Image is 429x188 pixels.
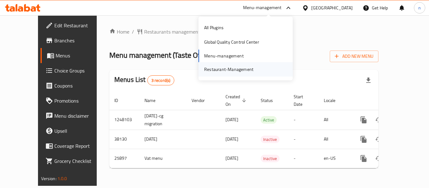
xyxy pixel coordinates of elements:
a: Promotions [41,93,110,108]
a: Menu disclaimer [41,108,110,123]
a: Coupons [41,78,110,93]
span: Menus [56,52,105,59]
td: - [289,110,319,130]
th: Actions [351,91,421,110]
span: [DATE] [225,115,238,124]
div: Restaurant-Management [204,66,253,73]
span: [DATE] [225,135,238,143]
div: Export file [361,73,376,88]
td: All [319,110,351,130]
button: more [356,112,371,127]
a: Restaurants management [137,28,200,35]
td: en-US [319,149,351,168]
span: Grocery Checklist [54,157,105,165]
button: Change Status [371,132,386,147]
span: [DATE] [225,154,238,162]
span: Promotions [54,97,105,105]
a: Edit Restaurant [41,18,110,33]
span: Start Date [294,93,311,108]
span: Name [144,97,164,104]
div: Total records count [147,75,175,85]
span: Created On [225,93,248,108]
a: Grocery Checklist [41,153,110,169]
span: 3 record(s) [148,78,174,83]
button: Add New Menu [330,51,378,62]
span: Restaurants management [144,28,200,35]
span: Vendor [192,97,213,104]
span: n [418,4,421,11]
td: All [319,130,351,149]
span: Locale [324,97,344,104]
td: [DATE] [139,130,187,149]
span: Version: [41,175,57,183]
a: Choice Groups [41,63,110,78]
span: Inactive [261,155,280,162]
span: Inactive [261,136,280,143]
span: Add New Menu [335,52,373,60]
span: Coverage Report [54,142,105,150]
span: Menu disclaimer [54,112,105,120]
div: Active [261,116,277,124]
span: Upsell [54,127,105,135]
li: / [132,28,134,35]
td: 38130 [109,130,139,149]
button: Change Status [371,112,386,127]
table: enhanced table [109,91,421,168]
div: Menu-management [243,4,282,12]
button: more [356,151,371,166]
h2: Menus List [114,75,174,85]
a: Home [109,28,129,35]
span: 1.0.0 [57,175,67,183]
a: Upsell [41,123,110,138]
span: Active [261,116,277,124]
span: Coupons [54,82,105,89]
div: [GEOGRAPHIC_DATA] [311,4,353,11]
span: Menu management ( Taste Of Malabar ) [109,48,230,62]
span: ID [114,97,126,104]
div: All Plugins [204,24,224,31]
span: Edit Restaurant [54,22,105,29]
button: more [356,132,371,147]
td: - [289,149,319,168]
td: Vat menu [139,149,187,168]
span: Choice Groups [54,67,105,74]
span: Branches [54,37,105,44]
a: Coverage Report [41,138,110,153]
span: Status [261,97,281,104]
td: 25897 [109,149,139,168]
td: - [289,130,319,149]
div: Global Quality Control Center [204,39,259,46]
td: 1248103 [109,110,139,130]
td: [DATE]-cg migration [139,110,187,130]
a: Branches [41,33,110,48]
a: Menus [41,48,110,63]
button: Change Status [371,151,386,166]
